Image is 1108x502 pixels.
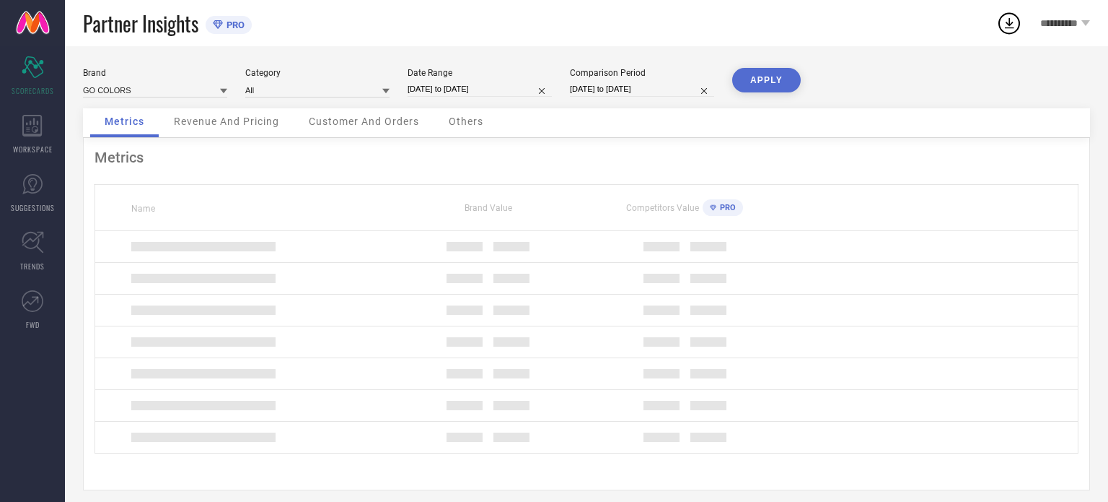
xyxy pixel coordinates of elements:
div: Category [245,68,390,78]
span: PRO [716,203,736,212]
div: Date Range [408,68,552,78]
span: Competitors Value [626,203,699,213]
div: Metrics [94,149,1078,166]
span: WORKSPACE [13,144,53,155]
button: APPLY [732,68,801,92]
div: Open download list [996,10,1022,36]
input: Select comparison period [570,82,714,97]
span: Customer And Orders [309,116,419,127]
span: SCORECARDS [12,85,54,96]
input: Select date range [408,82,552,97]
span: FWD [26,319,40,330]
span: Others [449,116,483,127]
span: Metrics [105,116,144,127]
span: Brand Value [465,203,512,213]
span: Partner Insights [83,9,198,38]
div: Brand [83,68,227,78]
span: TRENDS [20,261,45,272]
span: Revenue And Pricing [174,116,279,127]
span: Name [131,204,155,214]
span: PRO [223,20,245,30]
div: Comparison Period [570,68,714,78]
span: SUGGESTIONS [11,202,55,213]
